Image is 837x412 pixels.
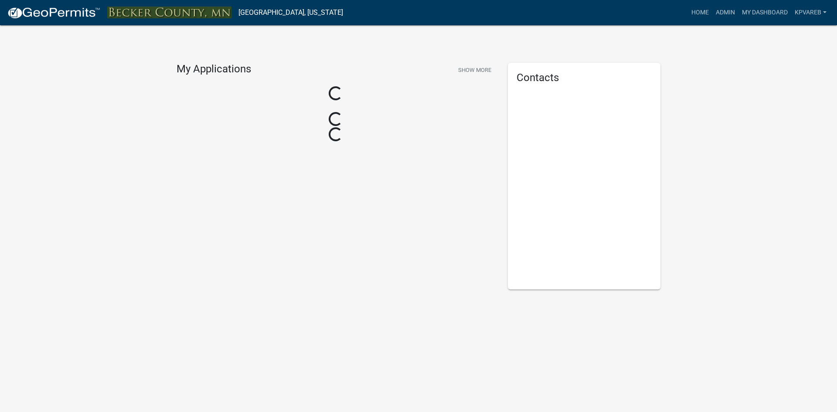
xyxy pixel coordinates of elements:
[738,4,791,21] a: My Dashboard
[238,5,343,20] a: [GEOGRAPHIC_DATA], [US_STATE]
[455,63,495,77] button: Show More
[712,4,738,21] a: Admin
[107,7,231,18] img: Becker County, Minnesota
[791,4,830,21] a: kpvareb
[517,72,652,84] h5: Contacts
[177,63,251,76] h4: My Applications
[688,4,712,21] a: Home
